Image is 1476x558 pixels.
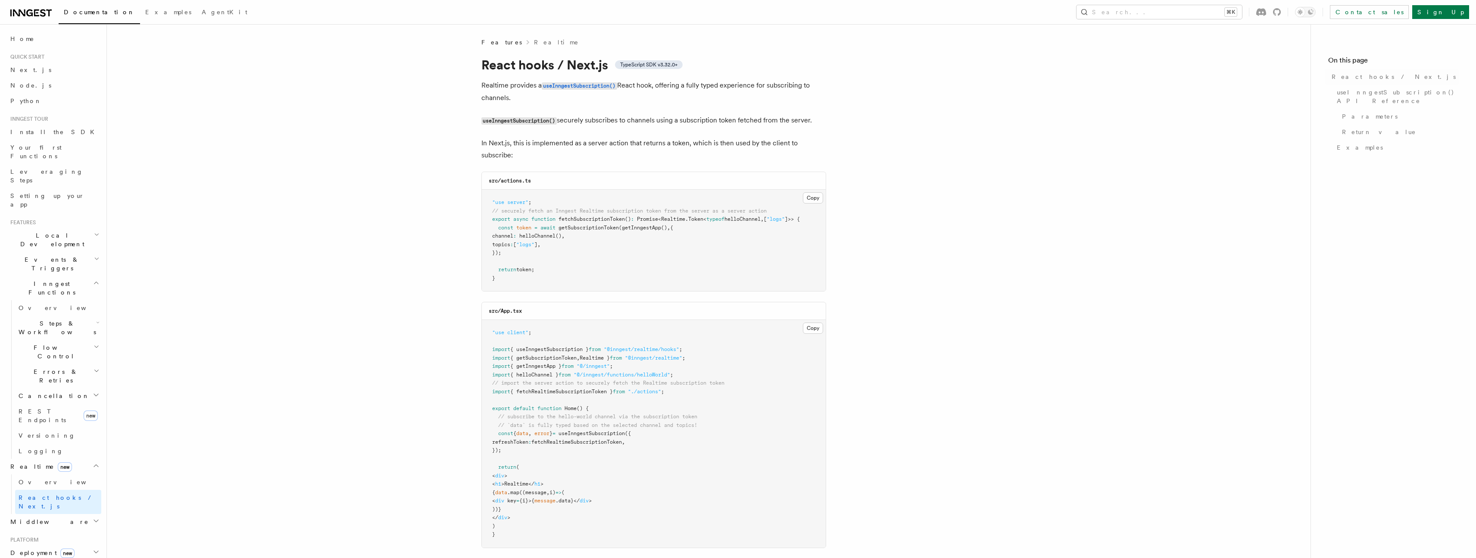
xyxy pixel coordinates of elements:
[19,304,107,311] span: Overview
[625,216,631,222] span: ()
[604,346,679,352] span: "@inngest/realtime/hooks"
[492,275,495,281] span: }
[516,430,528,436] span: data
[492,208,767,214] span: // securely fetch an Inngest Realtime subscription token from the server as a server action
[7,62,101,78] a: Next.js
[622,225,661,231] span: getInngestApp
[7,536,39,543] span: Platform
[658,216,661,222] span: <
[610,355,622,361] span: from
[492,523,495,529] span: )
[498,464,516,470] span: return
[15,364,101,388] button: Errors & Retries
[15,443,101,459] a: Logging
[516,498,519,504] span: =
[559,225,619,231] span: getSubscriptionToken
[7,188,101,212] a: Setting up your app
[7,228,101,252] button: Local Development
[1333,140,1459,155] a: Examples
[528,199,531,205] span: ;
[492,481,495,487] span: <
[631,216,634,222] span: :
[1330,5,1409,19] a: Contact sales
[19,494,95,510] span: React hooks / Next.js
[513,233,516,239] span: :
[7,231,94,248] span: Local Development
[540,481,543,487] span: >
[510,363,562,369] span: { getInngestApp }
[15,300,101,316] a: Overview
[528,439,531,445] span: :
[60,549,75,558] span: new
[15,474,101,490] a: Overview
[10,168,83,184] span: Leveraging Steps
[549,430,552,436] span: }
[7,517,89,526] span: Middleware
[10,192,84,208] span: Setting up your app
[537,405,562,411] span: function
[492,389,510,395] span: import
[7,140,101,164] a: Your first Functions
[197,3,253,23] a: AgentKit
[531,439,622,445] span: fetchRealtimeSubscriptionToken
[516,464,519,470] span: (
[15,404,101,428] a: REST Endpointsnew
[528,430,531,436] span: ,
[140,3,197,23] a: Examples
[15,316,101,340] button: Steps & Workflows
[619,225,622,231] span: (
[1337,88,1459,105] span: useInngestSubscription() API Reference
[492,531,495,537] span: }
[492,498,495,504] span: <
[7,252,101,276] button: Events & Triggers
[724,216,761,222] span: helloChannel
[661,225,667,231] span: ()
[492,506,501,512] span: ))}
[562,363,574,369] span: from
[580,498,589,504] span: div
[15,367,94,385] span: Errors & Retries
[516,225,531,231] span: token
[498,430,513,436] span: const
[559,372,571,378] span: from
[513,241,516,248] span: [
[620,61,677,68] span: TypeScript SDK v3.32.0+
[15,428,101,443] a: Versioning
[542,82,617,90] code: useInngestSubscription()
[10,82,51,89] span: Node.js
[510,355,577,361] span: { getSubscriptionToken
[492,447,501,453] span: });
[589,346,601,352] span: from
[7,462,72,471] span: Realtime
[492,473,495,479] span: <
[7,124,101,140] a: Install the SDK
[577,405,589,411] span: () {
[540,225,555,231] span: await
[1328,55,1459,69] h4: On this page
[622,439,625,445] span: ,
[637,216,658,222] span: Promise
[1328,69,1459,85] a: React hooks / Next.js
[495,481,501,487] span: h1
[1412,5,1469,19] a: Sign Up
[513,430,516,436] span: {
[516,266,534,273] span: token;
[534,481,540,487] span: h1
[495,489,507,495] span: data
[767,216,785,222] span: "logs"
[498,266,516,273] span: return
[15,490,101,514] a: React hooks / Next.js
[492,439,528,445] span: refreshToken
[7,474,101,514] div: Realtimenew
[7,255,94,273] span: Events & Triggers
[15,340,101,364] button: Flow Control
[7,93,101,109] a: Python
[559,216,625,222] span: fetchSubscriptionToken
[1295,7,1316,17] button: Toggle dark mode
[19,432,75,439] span: Versioning
[7,514,101,530] button: Middleware
[145,9,191,16] span: Examples
[516,241,534,248] span: "logs"
[7,459,101,474] button: Realtimenew
[7,219,36,226] span: Features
